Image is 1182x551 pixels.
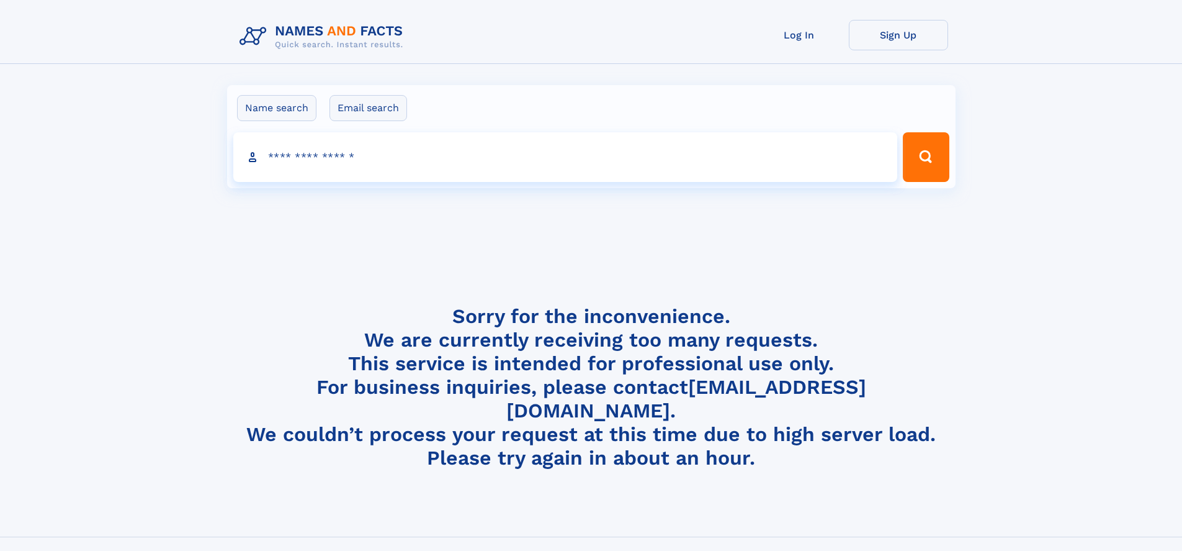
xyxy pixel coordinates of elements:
[329,95,407,121] label: Email search
[849,20,948,50] a: Sign Up
[750,20,849,50] a: Log In
[235,20,413,53] img: Logo Names and Facts
[506,375,866,422] a: [EMAIL_ADDRESS][DOMAIN_NAME]
[233,132,898,182] input: search input
[235,304,948,470] h4: Sorry for the inconvenience. We are currently receiving too many requests. This service is intend...
[237,95,316,121] label: Name search
[903,132,949,182] button: Search Button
